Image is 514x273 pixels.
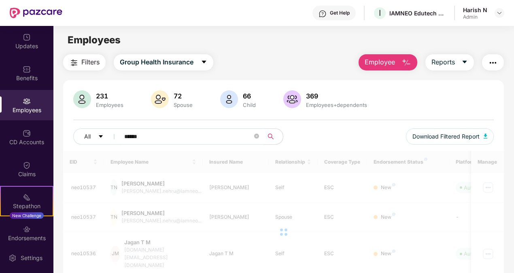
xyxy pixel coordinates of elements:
[1,202,53,210] div: Stepathon
[8,254,17,262] img: svg+xml;base64,PHN2ZyBpZD0iU2V0dGluZy0yMHgyMCIgeG1sbnM9Imh0dHA6Ly93d3cudzMub3JnLzIwMDAvc3ZnIiB3aW...
[254,134,259,139] span: close-circle
[23,161,31,169] img: svg+xml;base64,PHN2ZyBpZD0iQ2xhaW0iIHhtbG5zPSJodHRwOi8vd3d3LnczLm9yZy8yMDAwL3N2ZyIgd2lkdGg9IjIwIi...
[94,92,125,100] div: 231
[412,132,480,141] span: Download Filtered Report
[379,8,381,18] span: I
[304,102,369,108] div: Employees+dependents
[172,102,194,108] div: Spouse
[23,65,31,73] img: svg+xml;base64,PHN2ZyBpZD0iQmVuZWZpdHMiIHhtbG5zPSJodHRwOi8vd3d3LnczLm9yZy8yMDAwL3N2ZyIgd2lkdGg9Ij...
[114,54,213,70] button: Group Health Insurancecaret-down
[463,6,487,14] div: Harish N
[68,34,121,46] span: Employees
[73,128,123,145] button: Allcaret-down
[254,133,259,141] span: close-circle
[484,134,488,139] img: svg+xml;base64,PHN2ZyB4bWxucz0iaHR0cDovL3d3dy53My5vcmcvMjAwMC9zdmciIHhtbG5zOnhsaW5rPSJodHRwOi8vd3...
[94,102,125,108] div: Employees
[84,132,91,141] span: All
[263,133,279,140] span: search
[263,128,283,145] button: search
[63,54,106,70] button: Filters
[23,193,31,201] img: svg+xml;base64,PHN2ZyB4bWxucz0iaHR0cDovL3d3dy53My5vcmcvMjAwMC9zdmciIHdpZHRoPSIyMSIgaGVpZ2h0PSIyMC...
[425,54,474,70] button: Reportscaret-down
[98,134,104,140] span: caret-down
[23,97,31,105] img: svg+xml;base64,PHN2ZyBpZD0iRW1wbG95ZWVzIiB4bWxucz0iaHR0cDovL3d3dy53My5vcmcvMjAwMC9zdmciIHdpZHRoPS...
[496,10,503,16] img: svg+xml;base64,PHN2ZyBpZD0iRHJvcGRvd24tMzJ4MzIiIHhtbG5zPSJodHRwOi8vd3d3LnczLm9yZy8yMDAwL3N2ZyIgd2...
[401,58,411,68] img: svg+xml;base64,PHN2ZyB4bWxucz0iaHR0cDovL3d3dy53My5vcmcvMjAwMC9zdmciIHhtbG5zOnhsaW5rPSJodHRwOi8vd3...
[73,90,91,108] img: svg+xml;base64,PHN2ZyB4bWxucz0iaHR0cDovL3d3dy53My5vcmcvMjAwMC9zdmciIHhtbG5zOnhsaW5rPSJodHRwOi8vd3...
[23,33,31,41] img: svg+xml;base64,PHN2ZyBpZD0iVXBkYXRlZCIgeG1sbnM9Imh0dHA6Ly93d3cudzMub3JnLzIwMDAvc3ZnIiB3aWR0aD0iMj...
[389,9,446,17] div: IAMNEO Edutech Private Limited
[359,54,417,70] button: Employee
[463,14,487,20] div: Admin
[304,92,369,100] div: 369
[172,92,194,100] div: 72
[431,57,455,67] span: Reports
[319,10,327,18] img: svg+xml;base64,PHN2ZyBpZD0iSGVscC0zMngzMiIgeG1sbnM9Imh0dHA6Ly93d3cudzMub3JnLzIwMDAvc3ZnIiB3aWR0aD...
[283,90,301,108] img: svg+xml;base64,PHN2ZyB4bWxucz0iaHR0cDovL3d3dy53My5vcmcvMjAwMC9zdmciIHhtbG5zOnhsaW5rPSJodHRwOi8vd3...
[81,57,100,67] span: Filters
[18,254,45,262] div: Settings
[151,90,169,108] img: svg+xml;base64,PHN2ZyB4bWxucz0iaHR0cDovL3d3dy53My5vcmcvMjAwMC9zdmciIHhtbG5zOnhsaW5rPSJodHRwOi8vd3...
[10,212,44,219] div: New Challenge
[241,92,257,100] div: 66
[365,57,395,67] span: Employee
[488,58,498,68] img: svg+xml;base64,PHN2ZyB4bWxucz0iaHR0cDovL3d3dy53My5vcmcvMjAwMC9zdmciIHdpZHRoPSIyNCIgaGVpZ2h0PSIyNC...
[23,225,31,233] img: svg+xml;base64,PHN2ZyBpZD0iRW5kb3JzZW1lbnRzIiB4bWxucz0iaHR0cDovL3d3dy53My5vcmcvMjAwMC9zdmciIHdpZH...
[220,90,238,108] img: svg+xml;base64,PHN2ZyB4bWxucz0iaHR0cDovL3d3dy53My5vcmcvMjAwMC9zdmciIHhtbG5zOnhsaW5rPSJodHRwOi8vd3...
[461,59,468,66] span: caret-down
[120,57,193,67] span: Group Health Insurance
[69,58,79,68] img: svg+xml;base64,PHN2ZyB4bWxucz0iaHR0cDovL3d3dy53My5vcmcvMjAwMC9zdmciIHdpZHRoPSIyNCIgaGVpZ2h0PSIyNC...
[10,8,62,18] img: New Pazcare Logo
[23,129,31,137] img: svg+xml;base64,PHN2ZyBpZD0iQ0RfQWNjb3VudHMiIGRhdGEtbmFtZT0iQ0QgQWNjb3VudHMiIHhtbG5zPSJodHRwOi8vd3...
[241,102,257,108] div: Child
[201,59,207,66] span: caret-down
[330,10,350,16] div: Get Help
[406,128,494,145] button: Download Filtered Report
